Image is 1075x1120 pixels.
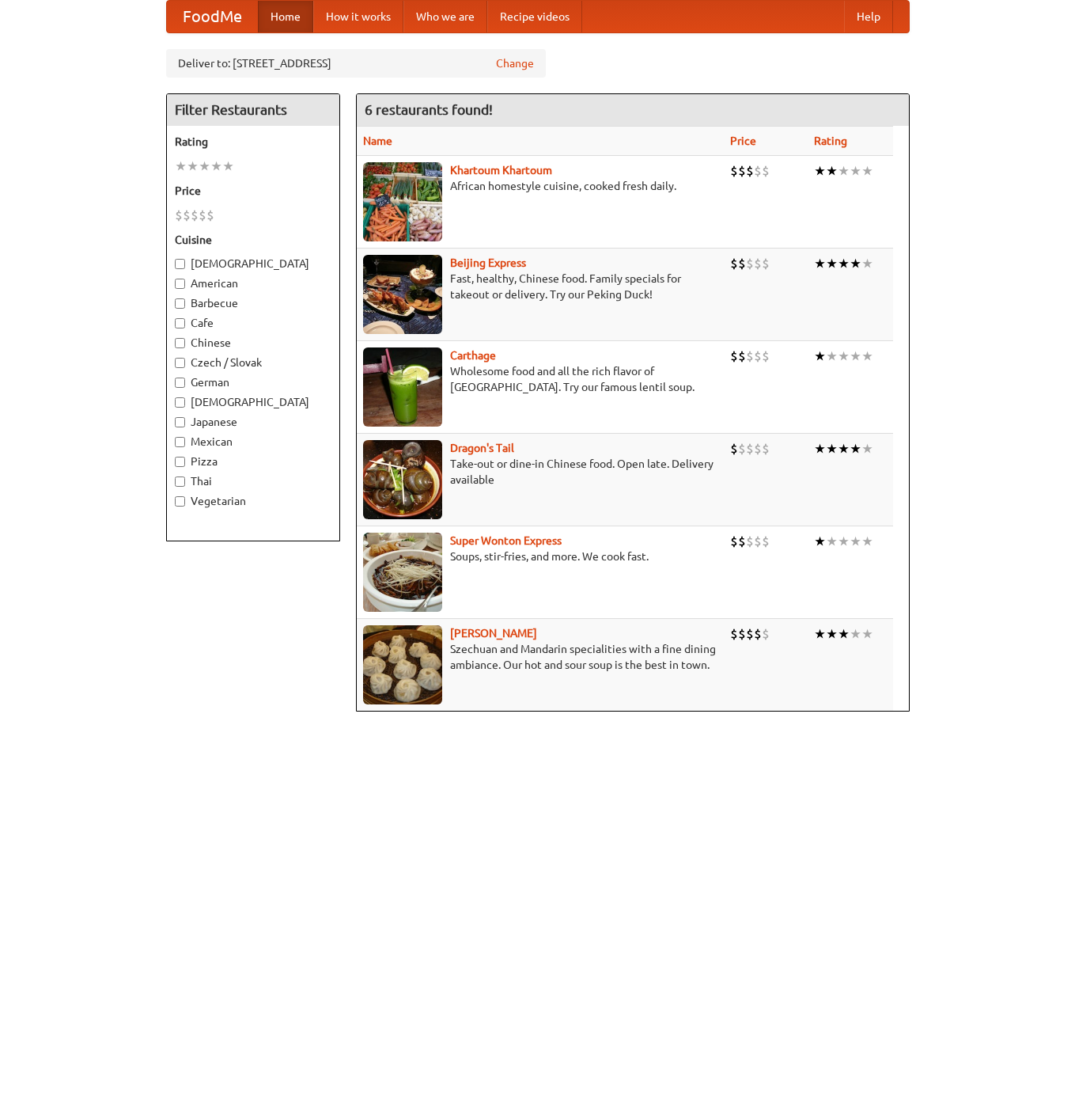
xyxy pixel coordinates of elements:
li: $ [730,625,738,643]
label: [DEMOGRAPHIC_DATA] [175,394,331,410]
li: ★ [175,158,187,175]
li: ★ [861,625,873,643]
li: $ [730,347,738,365]
li: ★ [850,625,861,643]
li: $ [738,440,746,457]
a: Rating [814,135,847,147]
img: shandong.jpg [363,625,442,704]
h4: Filter Restaurants [167,94,339,126]
li: $ [746,347,754,365]
div: Deliver to: [STREET_ADDRESS] [166,49,546,78]
li: ★ [826,440,838,457]
a: [PERSON_NAME] [450,627,537,640]
img: khartoum.jpg [363,162,442,241]
label: Pizza [175,454,331,469]
li: $ [754,255,762,272]
li: $ [746,533,754,550]
input: Mexican [175,437,185,447]
li: $ [762,347,770,365]
label: American [175,275,331,291]
li: ★ [814,440,826,457]
li: ★ [861,347,873,365]
li: ★ [838,255,850,272]
a: Help [844,1,893,32]
a: Change [496,55,534,71]
li: ★ [826,347,838,365]
label: Barbecue [175,295,331,311]
label: Cafe [175,315,331,331]
li: ★ [187,158,199,175]
a: Super Wonton Express [450,534,562,547]
a: Price [730,135,756,147]
a: Home [258,1,313,32]
li: $ [762,625,770,643]
a: How it works [313,1,403,32]
li: $ [730,440,738,457]
li: $ [730,533,738,550]
li: ★ [861,162,873,180]
ng-pluralize: 6 restaurants found! [365,102,493,117]
li: $ [175,207,183,224]
li: ★ [850,255,861,272]
input: Thai [175,476,185,487]
label: Vegetarian [175,493,331,509]
li: ★ [826,533,838,550]
li: $ [738,533,746,550]
input: [DEMOGRAPHIC_DATA] [175,397,185,408]
input: Cafe [175,318,185,328]
a: Khartoum Khartoum [450,164,552,177]
label: Thai [175,473,331,489]
li: $ [730,162,738,180]
li: $ [746,162,754,180]
a: Beijing Express [450,256,526,269]
li: ★ [861,255,873,272]
input: Pizza [175,457,185,467]
li: $ [199,207,206,224]
li: $ [754,347,762,365]
input: [DEMOGRAPHIC_DATA] [175,259,185,269]
li: ★ [850,347,861,365]
li: $ [730,255,738,272]
li: ★ [814,162,826,180]
h5: Rating [175,134,331,150]
label: Japanese [175,414,331,430]
p: African homestyle cuisine, cooked fresh daily. [363,178,717,194]
p: Wholesome food and all the rich flavor of [GEOGRAPHIC_DATA]. Try our famous lentil soup. [363,363,717,395]
li: ★ [838,533,850,550]
input: American [175,279,185,289]
li: ★ [814,347,826,365]
label: [DEMOGRAPHIC_DATA] [175,256,331,271]
li: ★ [826,625,838,643]
input: Chinese [175,338,185,348]
li: $ [762,255,770,272]
li: ★ [838,162,850,180]
li: ★ [210,158,222,175]
h5: Cuisine [175,232,331,248]
p: Soups, stir-fries, and more. We cook fast. [363,549,717,564]
li: $ [754,625,762,643]
label: German [175,374,331,390]
li: ★ [861,533,873,550]
input: Japanese [175,417,185,427]
label: Chinese [175,335,331,351]
input: Barbecue [175,298,185,309]
li: ★ [850,533,861,550]
li: $ [754,162,762,180]
img: dragon.jpg [363,440,442,519]
li: ★ [850,440,861,457]
li: ★ [861,440,873,457]
li: $ [738,255,746,272]
img: beijing.jpg [363,255,442,334]
a: Who we are [403,1,487,32]
li: $ [754,533,762,550]
input: German [175,378,185,388]
li: $ [738,625,746,643]
li: $ [738,347,746,365]
li: $ [746,255,754,272]
label: Czech / Slovak [175,355,331,370]
a: Carthage [450,349,496,362]
b: Dragon's Tail [450,442,514,454]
